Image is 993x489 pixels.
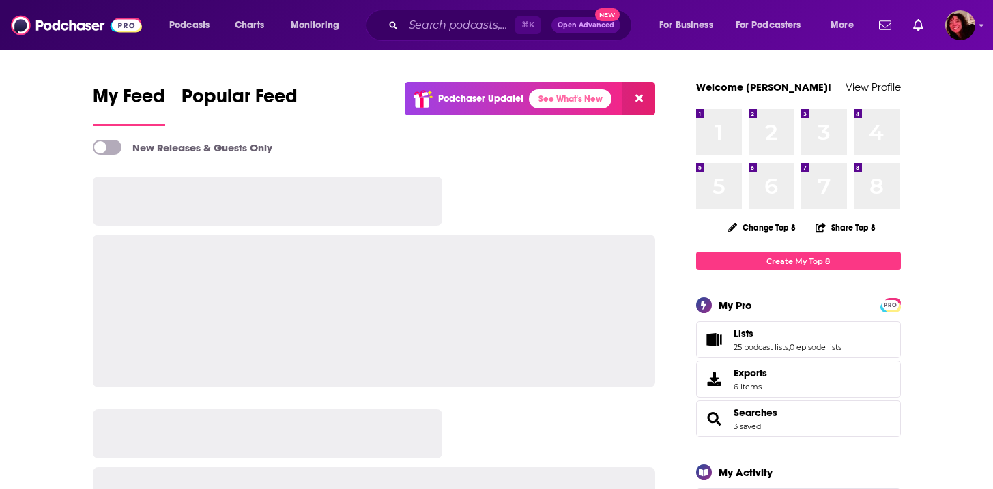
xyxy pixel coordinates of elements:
span: Open Advanced [558,22,614,29]
span: 6 items [734,382,767,391]
a: 0 episode lists [790,342,841,352]
button: open menu [821,14,871,36]
button: Show profile menu [945,10,975,40]
span: Searches [696,400,901,437]
a: Charts [226,14,272,36]
a: My Feed [93,85,165,126]
img: Podchaser - Follow, Share and Rate Podcasts [11,12,142,38]
span: New [595,8,620,21]
div: Search podcasts, credits, & more... [379,10,645,41]
a: Lists [701,330,728,349]
span: Exports [734,367,767,379]
a: View Profile [846,80,901,93]
p: Podchaser Update! [438,93,523,104]
span: Monitoring [291,16,339,35]
a: Searches [701,409,728,428]
a: See What's New [529,89,611,108]
a: Lists [734,327,841,340]
button: Change Top 8 [720,219,805,236]
span: More [831,16,854,35]
a: New Releases & Guests Only [93,140,272,155]
a: Create My Top 8 [696,252,901,270]
button: open menu [160,14,227,36]
div: My Pro [719,299,752,312]
span: Lists [734,327,753,340]
div: My Activity [719,466,773,479]
a: Welcome [PERSON_NAME]! [696,80,831,93]
button: open menu [650,14,730,36]
span: Exports [701,370,728,389]
span: , [788,342,790,352]
button: open menu [727,14,821,36]
span: Podcasts [169,16,210,35]
a: Show notifications dropdown [908,14,929,37]
button: Open AdvancedNew [551,17,620,33]
a: 25 podcast lists [734,342,788,352]
span: For Podcasters [736,16,801,35]
input: Search podcasts, credits, & more... [403,14,515,36]
span: Logged in as Kathryn-Musilek [945,10,975,40]
a: Exports [696,361,901,398]
a: Searches [734,406,777,419]
span: For Business [659,16,713,35]
img: User Profile [945,10,975,40]
button: open menu [281,14,357,36]
span: ⌘ K [515,16,541,34]
a: Popular Feed [182,85,298,126]
span: Lists [696,321,901,358]
a: Show notifications dropdown [874,14,897,37]
button: Share Top 8 [815,214,876,241]
span: Charts [235,16,264,35]
span: My Feed [93,85,165,116]
span: Popular Feed [182,85,298,116]
a: PRO [882,299,899,310]
a: 3 saved [734,421,761,431]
